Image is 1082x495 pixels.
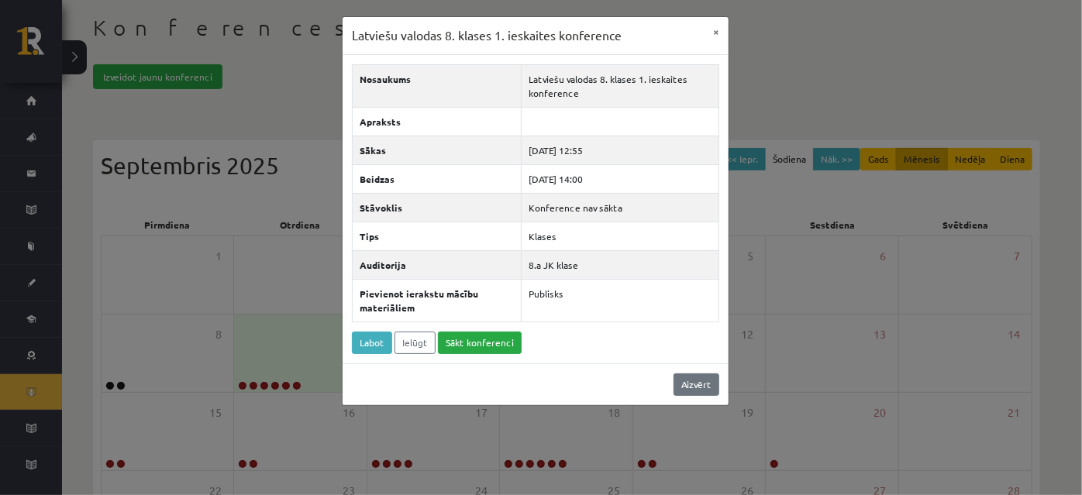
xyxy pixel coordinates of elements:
th: Sākas [353,136,522,164]
td: [DATE] 12:55 [521,136,718,164]
td: Latviešu valodas 8. klases 1. ieskaites konference [521,64,718,107]
th: Beidzas [353,164,522,193]
a: Sākt konferenci [438,332,522,354]
button: × [704,17,729,46]
h3: Latviešu valodas 8. klases 1. ieskaites konference [352,26,622,45]
th: Tips [353,222,522,250]
th: Apraksts [353,107,522,136]
th: Stāvoklis [353,193,522,222]
th: Nosaukums [353,64,522,107]
a: Labot [352,332,392,354]
td: Publisks [521,279,718,321]
a: Aizvērt [674,373,719,396]
td: 8.a JK klase [521,250,718,279]
a: Ielūgt [395,332,436,354]
th: Auditorija [353,250,522,279]
td: Klases [521,222,718,250]
th: Pievienot ierakstu mācību materiāliem [353,279,522,321]
td: [DATE] 14:00 [521,164,718,193]
td: Konference nav sākta [521,193,718,222]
